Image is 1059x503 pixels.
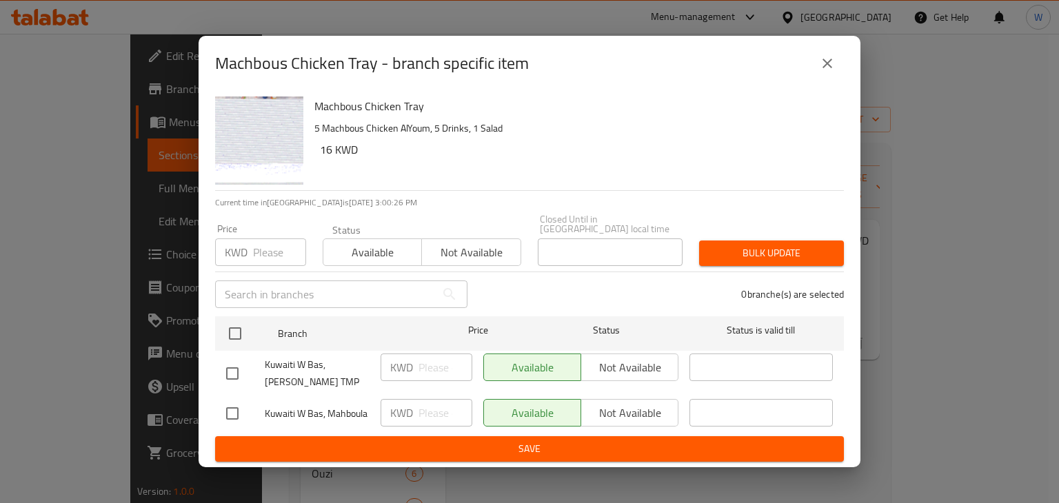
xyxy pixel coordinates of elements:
span: Branch [278,325,421,342]
input: Please enter price [418,399,472,427]
h6: Machbous Chicken Tray [314,96,833,116]
span: Bulk update [710,245,833,262]
button: Available [323,238,422,266]
input: Please enter price [418,353,472,381]
p: KWD [390,404,413,421]
span: Save [226,440,833,458]
span: Kuwaiti W Bas, [PERSON_NAME] TMP [265,356,370,391]
span: Price [432,322,524,339]
span: Not available [427,243,515,263]
img: Machbous Chicken Tray [215,96,303,185]
p: KWD [390,359,413,376]
span: Kuwaiti W Bas, Mahboula [265,405,370,422]
p: 0 branche(s) are selected [741,287,844,301]
p: KWD [225,244,248,260]
h2: Machbous Chicken Tray - branch specific item [215,52,529,74]
button: Bulk update [699,240,844,266]
span: Status is valid till [689,322,833,339]
button: close [811,47,844,80]
button: Save [215,436,844,462]
span: Status [535,322,678,339]
h6: 16 KWD [320,140,833,159]
p: 5 Machbous Chicken AlYoum, 5 Drinks, 1 Salad [314,120,833,137]
input: Please enter price [253,238,306,266]
button: Not available [421,238,521,266]
p: Current time in [GEOGRAPHIC_DATA] is [DATE] 3:00:26 PM [215,196,844,209]
input: Search in branches [215,280,436,308]
span: Available [329,243,416,263]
